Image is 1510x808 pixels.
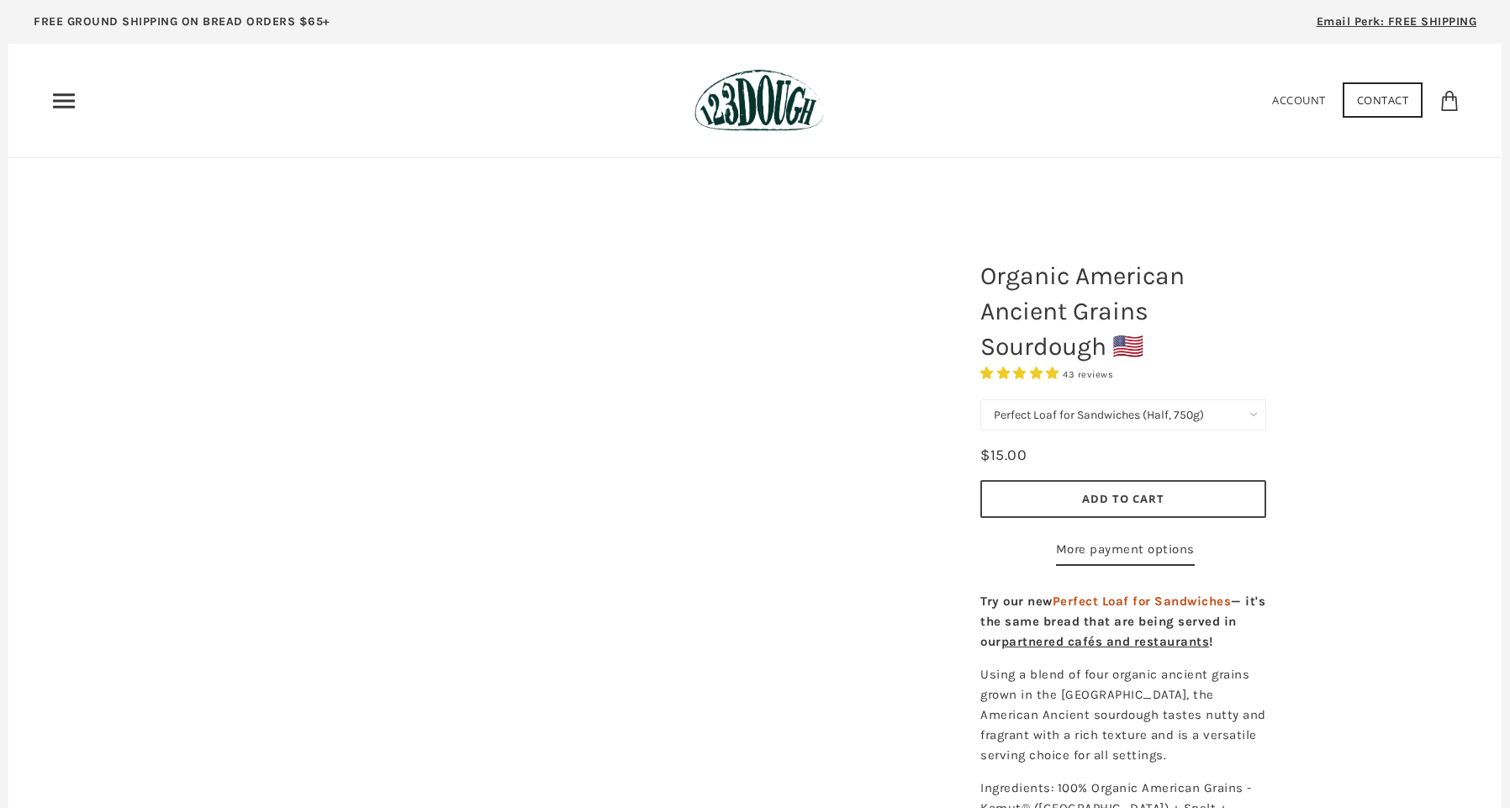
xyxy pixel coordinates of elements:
[1056,539,1195,566] a: More payment options
[980,480,1266,518] button: Add to Cart
[1063,369,1113,380] span: 43 reviews
[1272,92,1326,108] a: Account
[980,594,1265,649] strong: Try our new — it's the same bread that are being served in our !
[210,242,913,747] a: Organic American Ancient Grains Sourdough 🇺🇸
[694,69,823,132] img: 123Dough Bakery
[1291,8,1502,44] a: Email Perk: FREE SHIPPING
[980,366,1063,381] span: 4.93 stars
[34,13,330,31] p: FREE GROUND SHIPPING ON BREAD ORDERS $65+
[1001,634,1210,649] a: partnered cafés and restaurants
[980,667,1266,763] span: Using a blend of four organic ancient grains grown in the [GEOGRAPHIC_DATA], the American Ancient...
[50,87,77,114] nav: Primary
[980,443,1027,467] div: $15.00
[1343,82,1423,118] a: Contact
[968,250,1279,372] h1: Organic American Ancient Grains Sourdough 🇺🇸
[1053,594,1232,609] span: Perfect Loaf for Sandwiches
[1317,14,1477,29] span: Email Perk: FREE SHIPPING
[1082,491,1164,506] span: Add to Cart
[8,8,356,44] a: FREE GROUND SHIPPING ON BREAD ORDERS $65+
